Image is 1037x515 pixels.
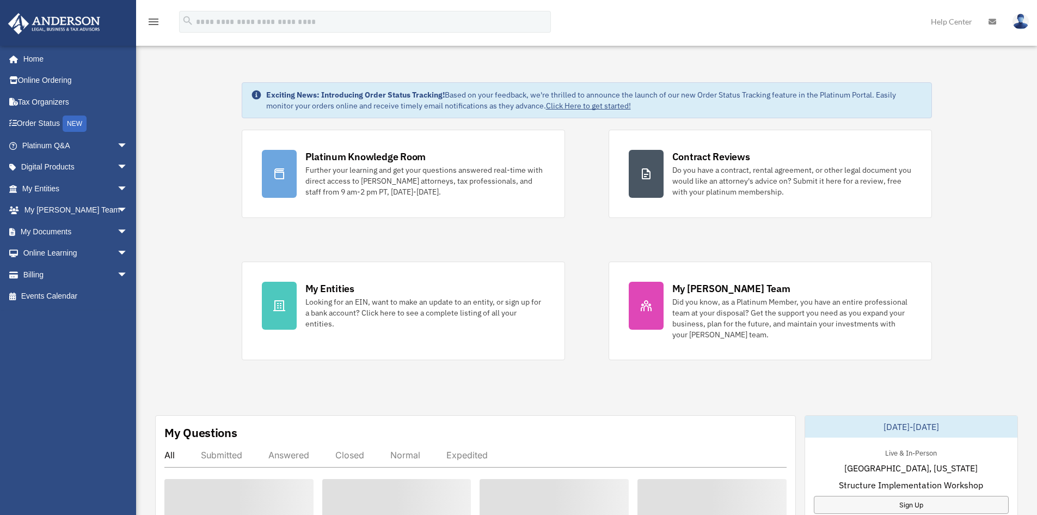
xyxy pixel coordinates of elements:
[839,478,983,492] span: Structure Implementation Workshop
[117,264,139,286] span: arrow_drop_down
[164,425,237,441] div: My Questions
[8,243,144,264] a: Online Learningarrow_drop_down
[8,178,144,199] a: My Entitiesarrow_drop_down
[8,264,144,286] a: Billingarrow_drop_down
[446,450,488,461] div: Expedited
[672,150,750,163] div: Contract Reviews
[266,89,923,111] div: Based on your feedback, we're thrilled to announce the launch of our new Order Status Tracking fe...
[672,282,790,295] div: My [PERSON_NAME] Team
[305,296,545,329] div: Looking for an EIN, want to make an update to an entity, or sign up for a bank account? Click her...
[335,450,364,461] div: Closed
[242,130,565,218] a: Platinum Knowledge Room Further your learning and get your questions answered real-time with dire...
[8,286,144,307] a: Events Calendar
[117,135,139,157] span: arrow_drop_down
[268,450,309,461] div: Answered
[182,15,194,27] i: search
[844,462,978,475] span: [GEOGRAPHIC_DATA], [US_STATE]
[546,101,631,111] a: Click Here to get started!
[117,243,139,265] span: arrow_drop_down
[1013,14,1029,29] img: User Pic
[8,135,144,156] a: Platinum Q&Aarrow_drop_down
[164,450,175,461] div: All
[305,150,426,163] div: Platinum Knowledge Room
[609,262,932,360] a: My [PERSON_NAME] Team Did you know, as a Platinum Member, you have an entire professional team at...
[201,450,242,461] div: Submitted
[8,91,144,113] a: Tax Organizers
[117,221,139,243] span: arrow_drop_down
[8,221,144,243] a: My Documentsarrow_drop_down
[8,199,144,221] a: My [PERSON_NAME] Teamarrow_drop_down
[390,450,420,461] div: Normal
[672,296,912,340] div: Did you know, as a Platinum Member, you have an entire professional team at your disposal? Get th...
[805,416,1017,438] div: [DATE]-[DATE]
[672,165,912,197] div: Do you have a contract, rental agreement, or other legal document you would like an attorney's ad...
[814,496,1009,514] a: Sign Up
[147,15,160,28] i: menu
[266,90,445,100] strong: Exciting News: Introducing Order Status Tracking!
[305,282,354,295] div: My Entities
[117,178,139,200] span: arrow_drop_down
[242,262,565,360] a: My Entities Looking for an EIN, want to make an update to an entity, or sign up for a bank accoun...
[117,199,139,222] span: arrow_drop_down
[609,130,932,218] a: Contract Reviews Do you have a contract, rental agreement, or other legal document you would like...
[5,13,103,34] img: Anderson Advisors Platinum Portal
[147,19,160,28] a: menu
[8,156,144,178] a: Digital Productsarrow_drop_down
[8,70,144,92] a: Online Ordering
[305,165,545,197] div: Further your learning and get your questions answered real-time with direct access to [PERSON_NAM...
[8,48,139,70] a: Home
[63,116,87,132] div: NEW
[117,156,139,179] span: arrow_drop_down
[876,446,946,458] div: Live & In-Person
[8,113,144,135] a: Order StatusNEW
